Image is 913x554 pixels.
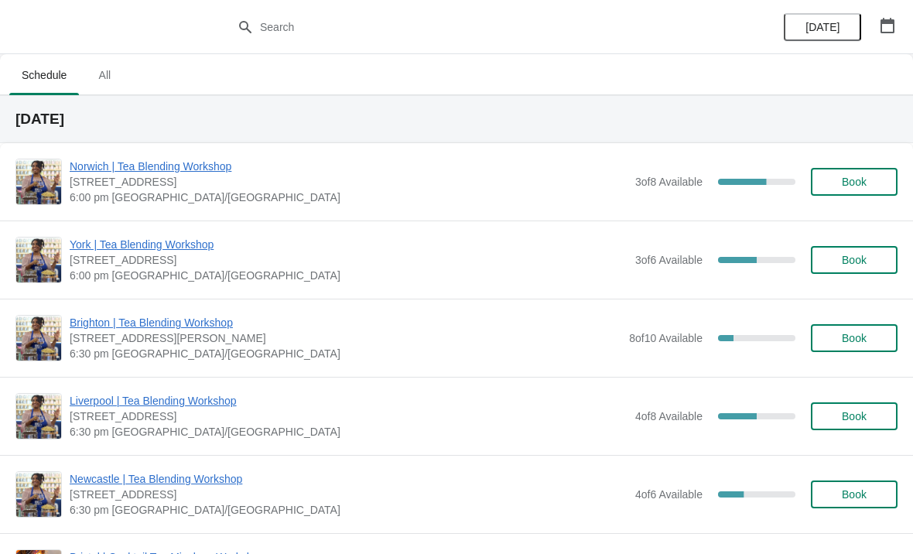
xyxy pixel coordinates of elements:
[70,502,627,518] span: 6:30 pm [GEOGRAPHIC_DATA]/[GEOGRAPHIC_DATA]
[811,324,898,352] button: Book
[70,268,627,283] span: 6:00 pm [GEOGRAPHIC_DATA]/[GEOGRAPHIC_DATA]
[842,410,867,422] span: Book
[635,410,703,422] span: 4 of 8 Available
[635,254,703,266] span: 3 of 6 Available
[15,111,898,127] h2: [DATE]
[635,488,703,501] span: 4 of 6 Available
[259,13,685,41] input: Search
[70,315,621,330] span: Brighton | Tea Blending Workshop
[70,237,627,252] span: York | Tea Blending Workshop
[842,332,867,344] span: Book
[16,316,61,361] img: Brighton | Tea Blending Workshop | 41 Gardner Street, Brighton BN1 1UN | 6:30 pm Europe/London
[842,254,867,266] span: Book
[811,168,898,196] button: Book
[629,332,703,344] span: 8 of 10 Available
[70,487,627,502] span: [STREET_ADDRESS]
[16,472,61,517] img: Newcastle | Tea Blending Workshop | 123 Grainger Street, Newcastle upon Tyne, NE1 5AE | 6:30 pm E...
[70,159,627,174] span: Norwich | Tea Blending Workshop
[70,393,627,409] span: Liverpool | Tea Blending Workshop
[70,174,627,190] span: [STREET_ADDRESS]
[70,409,627,424] span: [STREET_ADDRESS]
[635,176,703,188] span: 3 of 8 Available
[842,176,867,188] span: Book
[70,346,621,361] span: 6:30 pm [GEOGRAPHIC_DATA]/[GEOGRAPHIC_DATA]
[16,238,61,282] img: York | Tea Blending Workshop | 73 Low Petergate, YO1 7HY | 6:00 pm Europe/London
[16,394,61,439] img: Liverpool | Tea Blending Workshop | 106 Bold St, Liverpool , L1 4EZ | 6:30 pm Europe/London
[784,13,861,41] button: [DATE]
[811,480,898,508] button: Book
[805,21,839,33] span: [DATE]
[70,330,621,346] span: [STREET_ADDRESS][PERSON_NAME]
[16,159,61,204] img: Norwich | Tea Blending Workshop | 9 Back Of The Inns, Norwich NR2 1PT, UK | 6:00 pm Europe/London
[70,252,627,268] span: [STREET_ADDRESS]
[9,61,79,89] span: Schedule
[70,190,627,205] span: 6:00 pm [GEOGRAPHIC_DATA]/[GEOGRAPHIC_DATA]
[85,61,124,89] span: All
[70,471,627,487] span: Newcastle | Tea Blending Workshop
[842,488,867,501] span: Book
[811,402,898,430] button: Book
[70,424,627,439] span: 6:30 pm [GEOGRAPHIC_DATA]/[GEOGRAPHIC_DATA]
[811,246,898,274] button: Book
